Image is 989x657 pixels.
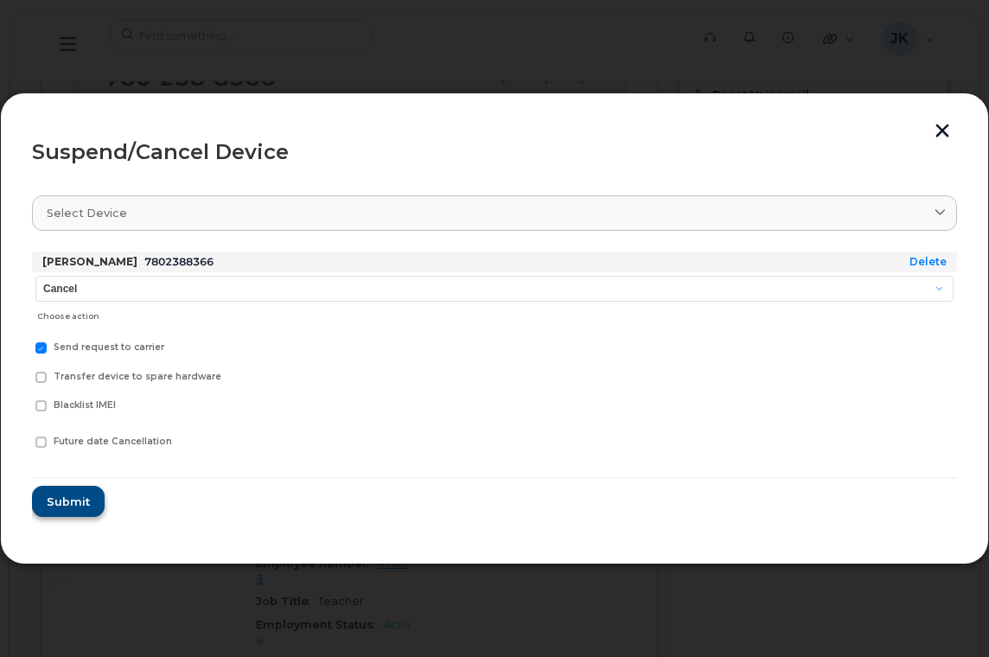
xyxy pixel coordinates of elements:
span: Submit [47,494,90,510]
span: Blacklist IMEI [54,399,116,411]
span: Select device [47,205,127,221]
a: Delete [909,255,947,268]
span: Future date Cancellation [54,436,172,447]
div: Choose action [37,303,954,323]
strong: [PERSON_NAME] [42,255,137,268]
button: Submit [32,486,105,517]
span: 7802388366 [144,255,214,268]
a: Select device [32,195,957,231]
div: Suspend/Cancel Device [32,142,957,163]
span: Transfer device to spare hardware [54,371,221,382]
span: Send request to carrier [54,341,164,353]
